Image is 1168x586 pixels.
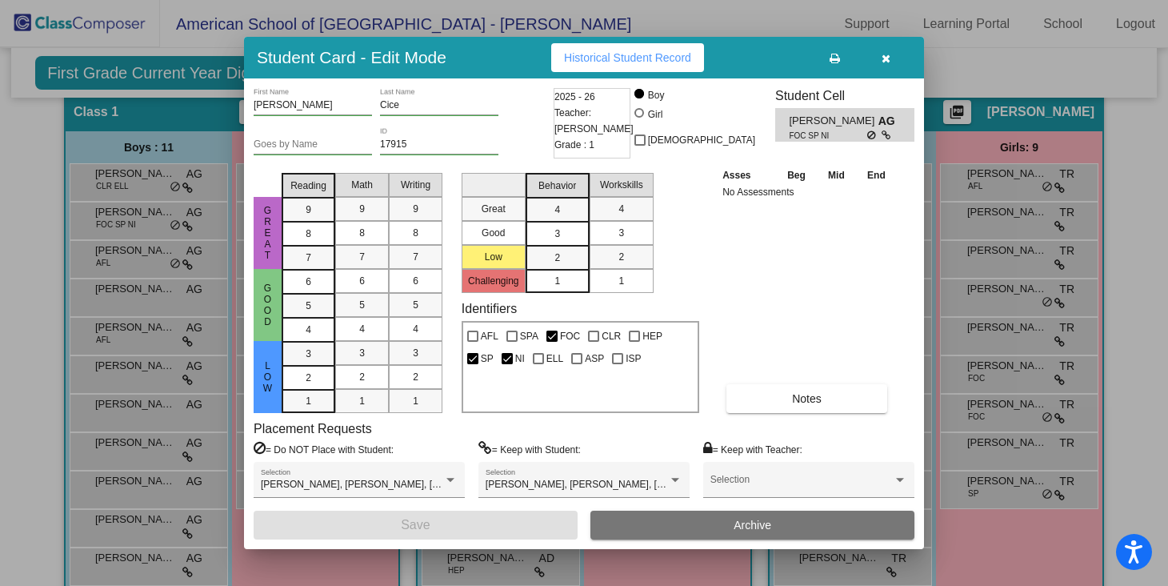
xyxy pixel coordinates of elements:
span: 3 [618,226,624,240]
span: 2 [554,251,560,265]
th: Mid [817,167,855,184]
span: 5 [306,299,311,313]
span: 5 [359,298,365,312]
span: FOC [560,327,580,346]
span: ASP [585,349,604,368]
button: Archive [590,511,914,540]
span: 8 [306,227,311,241]
span: Great [261,205,275,261]
span: Grade : 1 [554,137,594,153]
span: SP [481,349,494,368]
span: Notes [792,392,822,405]
div: Girl [647,107,663,122]
span: 4 [306,323,311,337]
span: Reading [290,179,326,193]
span: ISP [626,349,641,368]
span: 4 [618,202,624,216]
label: Identifiers [462,301,517,316]
h3: Student Card - Edit Mode [257,47,446,67]
span: Save [401,518,430,532]
span: [PERSON_NAME], [PERSON_NAME], [PERSON_NAME] [486,479,733,490]
span: 3 [359,346,365,360]
button: Historical Student Record [551,43,704,72]
span: Behavior [538,179,576,193]
span: 8 [413,226,418,240]
h3: Student Cell [775,88,914,103]
span: 3 [413,346,418,360]
span: [DEMOGRAPHIC_DATA] [648,130,755,150]
span: 6 [359,274,365,288]
span: FOC SP NI [789,130,866,142]
label: = Keep with Teacher: [703,441,802,457]
span: 1 [359,394,365,408]
span: 5 [413,298,418,312]
label: Placement Requests [254,421,372,436]
label: = Keep with Student: [478,441,581,457]
button: Notes [726,384,887,413]
span: 3 [306,347,311,361]
span: Historical Student Record [564,51,691,64]
label: = Do NOT Place with Student: [254,441,394,457]
span: 3 [554,227,560,241]
span: ELL [546,349,563,368]
span: NI [515,349,525,368]
span: 1 [554,274,560,288]
span: AG [878,113,901,130]
span: Teacher: [PERSON_NAME] [554,105,634,137]
span: Writing [401,178,430,192]
span: 7 [306,251,311,265]
span: 1 [306,394,311,408]
span: Workskills [600,178,643,192]
span: Archive [734,519,771,532]
th: Beg [776,167,818,184]
th: Asses [718,167,776,184]
span: 2025 - 26 [554,89,595,105]
th: End [856,167,898,184]
span: 1 [618,274,624,288]
span: 9 [413,202,418,216]
span: 2 [359,370,365,384]
span: Low [261,360,275,394]
span: 4 [359,322,365,336]
span: [PERSON_NAME] [789,113,878,130]
span: Good [261,283,275,327]
button: Save [254,511,578,540]
span: 4 [413,322,418,336]
span: 4 [554,203,560,217]
input: goes by name [254,139,372,151]
span: CLR [602,327,621,346]
span: 2 [618,250,624,264]
div: Boy [647,88,665,102]
span: AFL [481,327,498,346]
span: 2 [413,370,418,384]
span: HEP [642,327,662,346]
span: 6 [413,274,418,288]
span: Math [351,178,373,192]
td: No Assessments [718,184,897,200]
span: 8 [359,226,365,240]
span: SPA [520,327,538,346]
span: 7 [413,250,418,264]
span: 7 [359,250,365,264]
span: 2 [306,371,311,385]
span: 6 [306,275,311,289]
span: 9 [306,203,311,217]
input: Enter ID [380,139,498,151]
span: 1 [413,394,418,408]
span: 9 [359,202,365,216]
